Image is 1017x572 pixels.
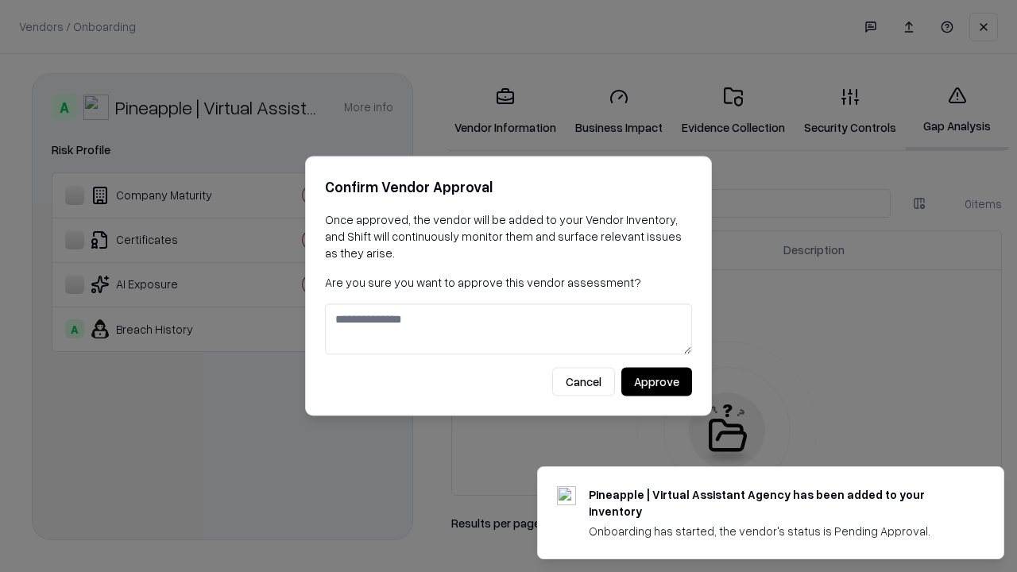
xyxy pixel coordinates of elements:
button: Cancel [552,368,615,396]
p: Are you sure you want to approve this vendor assessment? [325,274,692,291]
p: Once approved, the vendor will be added to your Vendor Inventory, and Shift will continuously mon... [325,211,692,261]
img: trypineapple.com [557,486,576,505]
button: Approve [621,368,692,396]
h2: Confirm Vendor Approval [325,176,692,199]
div: Pineapple | Virtual Assistant Agency has been added to your inventory [589,486,965,520]
div: Onboarding has started, the vendor's status is Pending Approval. [589,523,965,539]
